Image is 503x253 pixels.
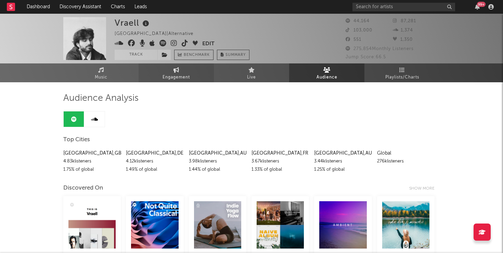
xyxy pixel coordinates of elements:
[163,73,190,82] span: Engagement
[63,184,103,192] div: Discovered On
[214,63,289,82] a: Live
[475,4,480,10] button: 99+
[377,149,435,157] div: Global
[251,149,309,157] div: [GEOGRAPHIC_DATA] , FR
[63,166,121,174] div: 1.75 % of global
[393,19,416,23] span: 87,281
[189,166,246,174] div: 1.44 % of global
[225,53,246,57] span: Summary
[251,157,309,166] div: 3.67k listeners
[189,149,246,157] div: [GEOGRAPHIC_DATA] , AU
[385,73,419,82] span: Playlists/Charts
[477,2,486,7] div: 99 +
[314,166,372,174] div: 1.25 % of global
[251,166,309,174] div: 1.33 % of global
[393,28,413,33] span: 1,374
[314,149,372,157] div: [GEOGRAPHIC_DATA] , AU
[63,136,90,144] span: Top Cities
[115,17,151,28] div: Vraell
[63,63,139,82] a: Music
[63,157,121,166] div: 4.83k listeners
[115,50,157,60] button: Track
[63,149,121,157] div: [GEOGRAPHIC_DATA] , GB
[95,73,107,82] span: Music
[63,94,139,103] span: Audience Analysis
[126,149,183,157] div: [GEOGRAPHIC_DATA] , DE
[126,166,183,174] div: 1.49 % of global
[115,30,201,38] div: [GEOGRAPHIC_DATA] | Alternative
[364,63,440,82] a: Playlists/Charts
[346,55,386,59] span: Jump Score: 66.5
[393,37,413,42] span: 1,350
[174,50,214,60] a: Benchmark
[202,40,215,48] button: Edit
[377,157,435,166] div: 276k listeners
[217,50,249,60] button: Summary
[346,37,361,42] span: 551
[317,73,337,82] span: Audience
[247,73,256,82] span: Live
[346,19,370,23] span: 44,164
[139,63,214,82] a: Engagement
[409,184,440,193] div: Show more
[189,157,246,166] div: 3.98k listeners
[184,51,210,59] span: Benchmark
[346,28,372,33] span: 103,000
[346,47,414,51] span: 275,854 Monthly Listeners
[126,157,183,166] div: 4.12k listeners
[352,3,455,11] input: Search for artists
[314,157,372,166] div: 3.44k listeners
[289,63,364,82] a: Audience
